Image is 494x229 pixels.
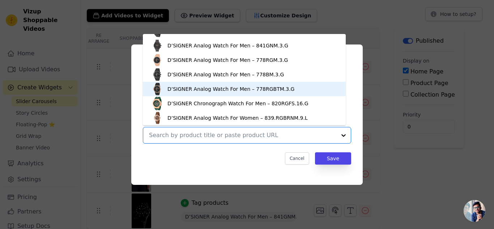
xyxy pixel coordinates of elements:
[167,85,294,93] div: D’SIGNER Analog Watch For Men – 778RGBTM.3.G
[315,152,351,165] button: Save
[150,96,165,111] img: product thumbnail
[149,131,336,140] input: Search by product title or paste product URL
[167,56,288,64] div: D’SIGNER Analog Watch For Men – 778RGM.3.G
[167,42,288,49] div: D’SIGNER Analog Watch For Men – 841GNM.3.G
[167,114,308,122] div: D’SIGNER Analog Watch For Women – 839.RGBRNM.9.L
[150,53,165,67] img: product thumbnail
[167,100,308,107] div: D’SIGNER Chronograph Watch For Men – 820RGFS.16.G
[464,200,485,222] a: Open chat
[150,67,165,82] img: product thumbnail
[150,111,165,125] img: product thumbnail
[150,38,165,53] img: product thumbnail
[150,82,165,96] img: product thumbnail
[285,152,309,165] button: Cancel
[167,71,284,78] div: D’SIGNER Analog Watch For Men – 778BM.3.G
